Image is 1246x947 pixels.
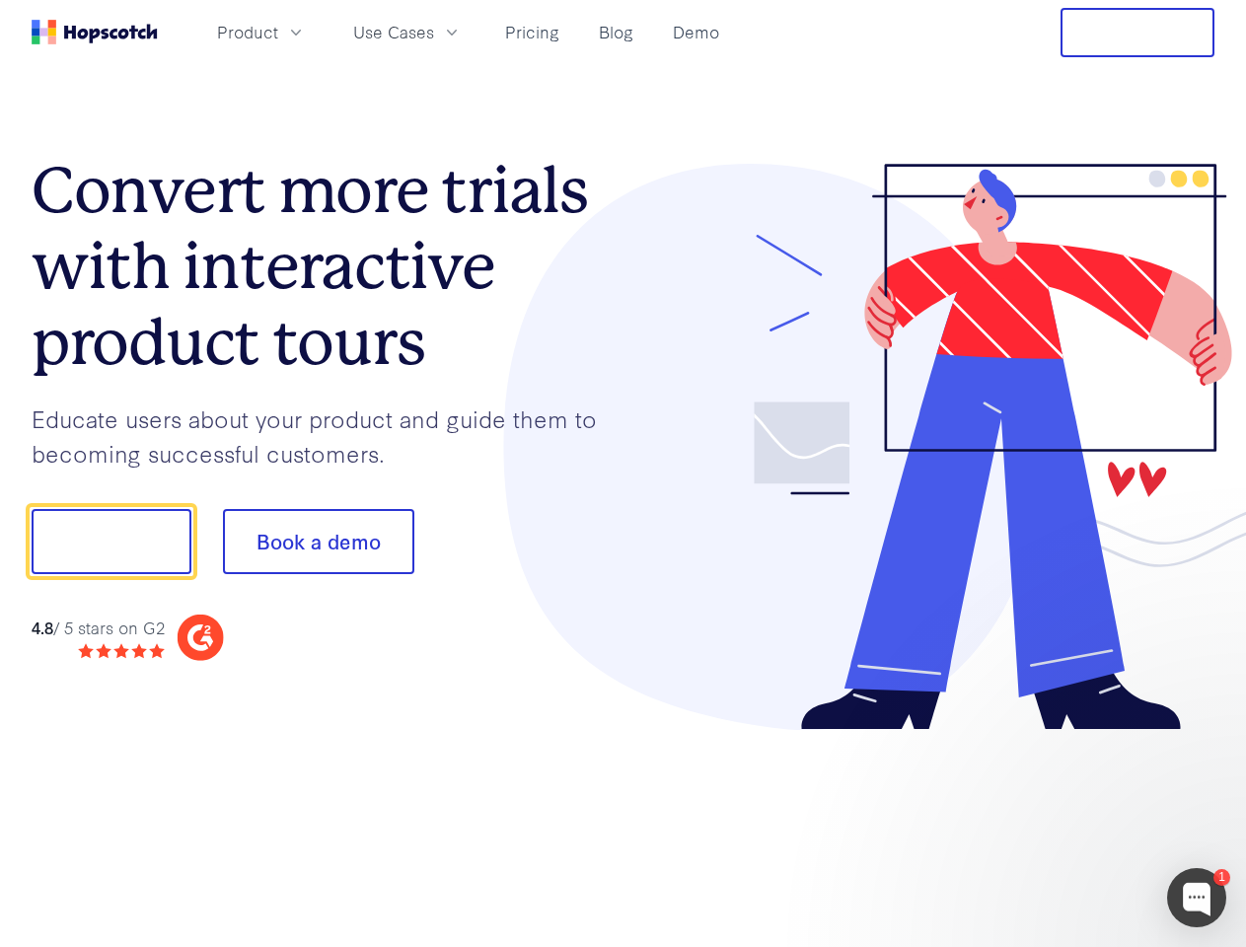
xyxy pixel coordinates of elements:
span: Product [217,20,278,44]
button: Use Cases [341,16,474,48]
div: / 5 stars on G2 [32,616,165,640]
button: Show me! [32,509,191,574]
strong: 4.8 [32,616,53,638]
h1: Convert more trials with interactive product tours [32,153,623,380]
button: Free Trial [1061,8,1214,57]
p: Educate users about your product and guide them to becoming successful customers. [32,401,623,470]
button: Product [205,16,318,48]
button: Book a demo [223,509,414,574]
a: Pricing [497,16,567,48]
a: Blog [591,16,641,48]
span: Use Cases [353,20,434,44]
a: Demo [665,16,727,48]
div: 1 [1213,869,1230,886]
a: Home [32,20,158,44]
